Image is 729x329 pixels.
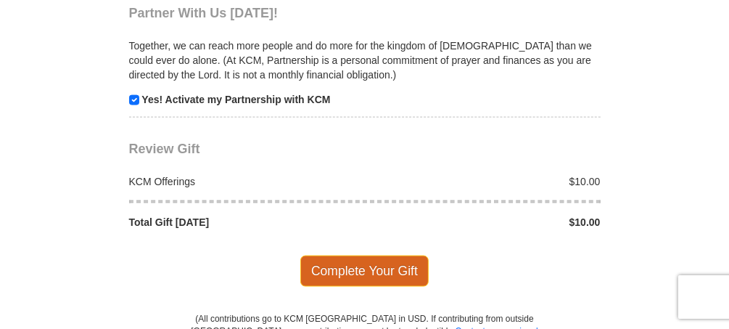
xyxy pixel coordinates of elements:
[300,256,429,286] span: Complete Your Gift
[129,6,279,20] span: Partner With Us [DATE]!
[121,174,365,189] div: KCM Offerings
[365,215,609,230] div: $10.00
[141,94,330,105] strong: Yes! Activate my Partnership with KCM
[121,215,365,230] div: Total Gift [DATE]
[129,38,601,82] p: Together, we can reach more people and do more for the kingdom of [DEMOGRAPHIC_DATA] than we coul...
[365,174,609,189] div: $10.00
[129,142,200,156] span: Review Gift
